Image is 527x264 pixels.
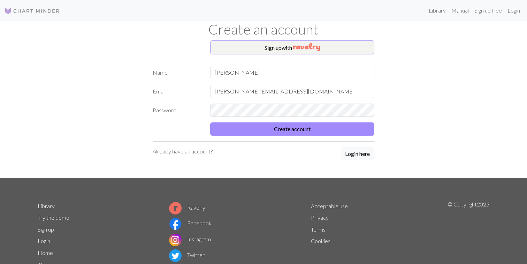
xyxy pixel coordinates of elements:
[38,237,50,244] a: Login
[169,204,205,211] a: Ravelry
[293,43,320,51] img: Ravelry
[33,21,494,38] h1: Create an account
[169,202,182,214] img: Ravelry logo
[169,220,212,226] a: Facebook
[341,147,374,160] button: Login here
[148,104,206,117] label: Password
[311,214,329,221] a: Privacy
[148,66,206,79] label: Name
[169,218,182,230] img: Facebook logo
[426,3,449,17] a: Library
[169,251,205,258] a: Twitter
[38,214,69,221] a: Try the demo
[505,3,523,17] a: Login
[38,203,55,209] a: Library
[311,203,348,209] a: Acceptable use
[4,7,60,15] img: Logo
[169,236,211,242] a: Instagram
[341,147,374,161] a: Login here
[169,249,182,262] img: Twitter logo
[210,40,374,54] button: Sign upwith
[153,147,213,156] p: Already have an account?
[472,3,505,17] a: Sign up free
[449,3,472,17] a: Manual
[169,234,182,246] img: Instagram logo
[38,226,54,233] a: Sign up
[311,237,330,244] a: Cookies
[311,226,326,233] a: Terms
[38,249,53,256] a: Home
[210,122,374,136] button: Create account
[148,85,206,98] label: Email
